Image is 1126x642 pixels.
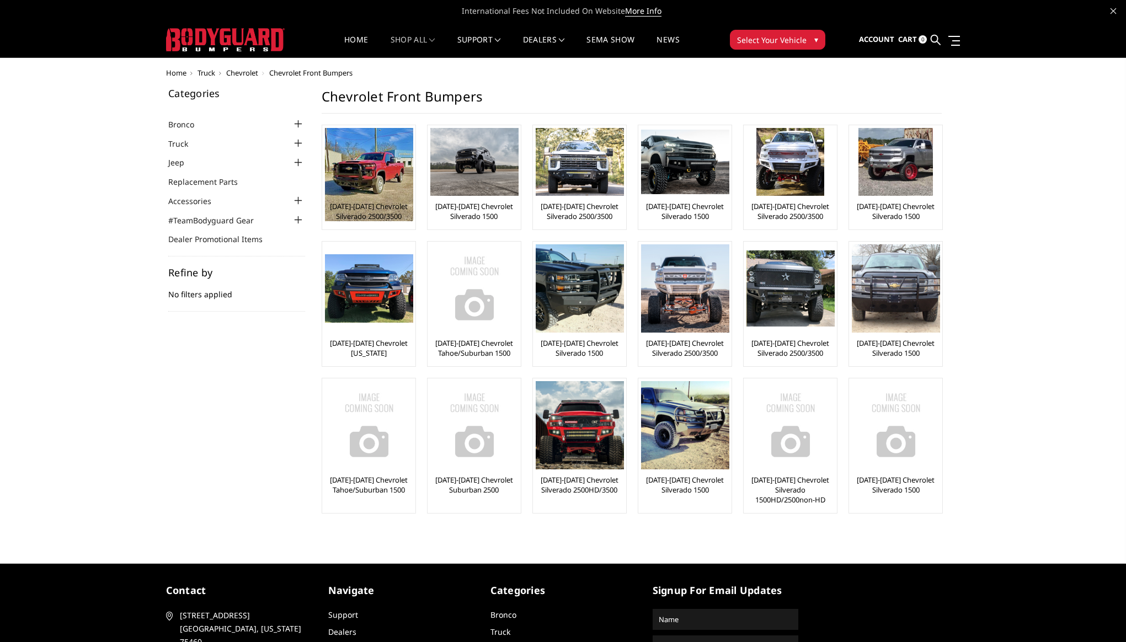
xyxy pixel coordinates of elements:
[168,176,252,188] a: Replacement Parts
[536,475,623,495] a: [DATE]-[DATE] Chevrolet Silverado 2500HD/3500
[166,28,285,51] img: BODYGUARD BUMPERS
[641,475,729,495] a: [DATE]-[DATE] Chevrolet Silverado 1500
[328,609,358,620] a: Support
[325,475,413,495] a: [DATE]-[DATE] Chevrolet Tahoe/Suburban 1500
[746,338,834,358] a: [DATE]-[DATE] Chevrolet Silverado 2500/3500
[457,36,501,57] a: Support
[859,25,894,55] a: Account
[852,475,940,495] a: [DATE]-[DATE] Chevrolet Silverado 1500
[166,583,312,598] h5: contact
[852,381,940,469] a: No Image
[653,583,798,598] h5: signup for email updates
[852,338,940,358] a: [DATE]-[DATE] Chevrolet Silverado 1500
[168,119,208,130] a: Bronco
[898,34,917,44] span: Cart
[198,68,215,78] a: Truck
[168,157,198,168] a: Jeep
[523,36,565,57] a: Dealers
[168,215,268,226] a: #TeamBodyguard Gear
[168,267,305,312] div: No filters applied
[746,201,834,221] a: [DATE]-[DATE] Chevrolet Silverado 2500/3500
[625,6,661,17] a: More Info
[328,627,356,637] a: Dealers
[536,338,623,358] a: [DATE]-[DATE] Chevrolet Silverado 1500
[919,35,927,44] span: 0
[430,244,519,333] img: No Image
[269,68,353,78] span: Chevrolet Front Bumpers
[852,201,940,221] a: [DATE]-[DATE] Chevrolet Silverado 1500
[168,195,225,207] a: Accessories
[322,88,942,114] h1: Chevrolet Front Bumpers
[586,36,634,57] a: SEMA Show
[490,583,636,598] h5: Categories
[490,627,510,637] a: Truck
[328,583,474,598] h5: Navigate
[852,381,940,469] img: No Image
[430,201,518,221] a: [DATE]-[DATE] Chevrolet Silverado 1500
[898,25,927,55] a: Cart 0
[325,381,413,469] img: No Image
[654,611,797,628] input: Name
[746,475,834,505] a: [DATE]-[DATE] Chevrolet Silverado 1500HD/2500non-HD
[325,201,413,221] a: [DATE]-[DATE] Chevrolet Silverado 2500/3500
[490,609,516,620] a: Bronco
[344,36,368,57] a: Home
[430,381,519,469] img: No Image
[168,88,305,98] h5: Categories
[737,34,807,46] span: Select Your Vehicle
[226,68,258,78] a: Chevrolet
[657,36,679,57] a: News
[166,68,186,78] a: Home
[730,30,825,50] button: Select Your Vehicle
[641,201,729,221] a: [DATE]-[DATE] Chevrolet Silverado 1500
[391,36,435,57] a: shop all
[536,201,623,221] a: [DATE]-[DATE] Chevrolet Silverado 2500/3500
[168,267,305,277] h5: Refine by
[746,381,835,469] img: No Image
[641,338,729,358] a: [DATE]-[DATE] Chevrolet Silverado 2500/3500
[430,338,518,358] a: [DATE]-[DATE] Chevrolet Tahoe/Suburban 1500
[325,338,413,358] a: [DATE]-[DATE] Chevrolet [US_STATE]
[168,138,202,149] a: Truck
[859,34,894,44] span: Account
[168,233,276,245] a: Dealer Promotional Items
[814,34,818,45] span: ▾
[430,475,518,495] a: [DATE]-[DATE] Chevrolet Suburban 2500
